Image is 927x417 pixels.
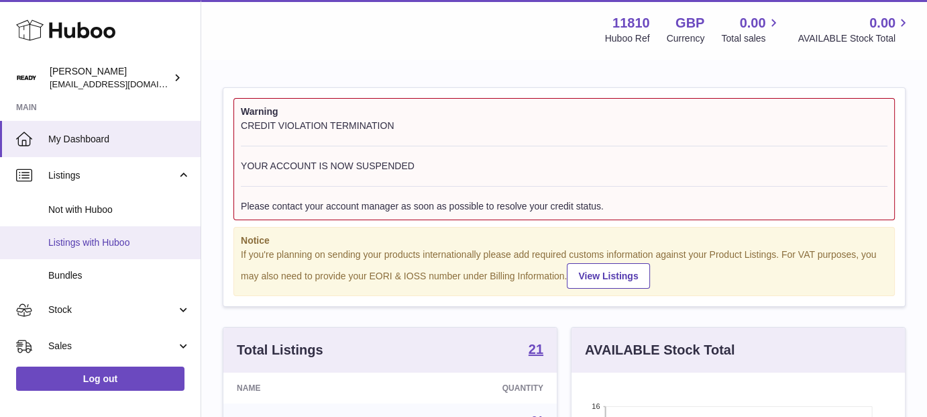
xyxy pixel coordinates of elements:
[529,342,543,359] a: 21
[567,263,649,289] a: View Listings
[50,65,170,91] div: [PERSON_NAME]
[241,234,887,247] strong: Notice
[48,133,190,146] span: My Dashboard
[798,14,911,45] a: 0.00 AVAILABLE Stock Total
[403,373,557,404] th: Quantity
[16,367,184,391] a: Log out
[48,236,190,249] span: Listings with Huboo
[675,14,704,32] strong: GBP
[16,68,36,88] img: internalAdmin-11810@internal.huboo.com
[48,340,176,353] span: Sales
[605,32,650,45] div: Huboo Ref
[612,14,650,32] strong: 11810
[223,373,403,404] th: Name
[529,342,543,356] strong: 21
[721,32,781,45] span: Total sales
[592,402,600,410] text: 16
[585,341,734,359] h3: AVAILABLE Stock Total
[241,105,887,118] strong: Warning
[50,79,197,89] span: [EMAIL_ADDRESS][DOMAIN_NAME]
[740,14,766,32] span: 0.00
[48,304,176,316] span: Stock
[48,203,190,216] span: Not with Huboo
[667,32,705,45] div: Currency
[869,14,895,32] span: 0.00
[798,32,911,45] span: AVAILABLE Stock Total
[241,120,887,213] div: CREDIT VIOLATION TERMINATION YOUR ACCOUNT IS NOW SUSPENDED Please contact your account manager as...
[48,269,190,282] span: Bundles
[721,14,781,45] a: 0.00 Total sales
[48,169,176,182] span: Listings
[241,248,887,289] div: If you're planning on sending your products internationally please add required customs informati...
[237,341,323,359] h3: Total Listings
